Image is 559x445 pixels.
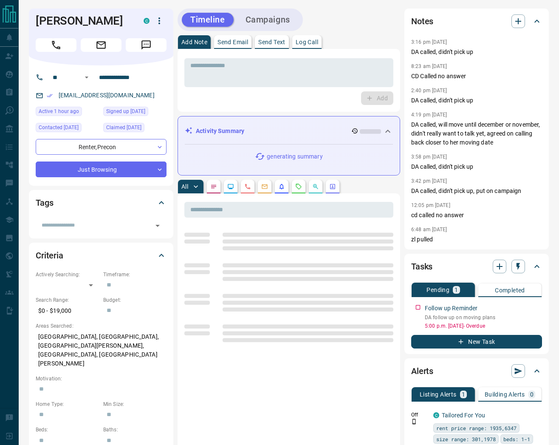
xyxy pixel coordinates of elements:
[329,183,336,190] svg: Agent Actions
[462,391,465,397] p: 1
[411,11,542,31] div: Notes
[36,249,63,262] h2: Criteria
[411,72,542,81] p: CD Called no answer
[411,48,542,57] p: DA called, didn't pick up
[217,39,248,45] p: Send Email
[103,296,167,304] p: Budget:
[36,245,167,266] div: Criteria
[103,426,167,434] p: Baths:
[36,139,167,155] div: Renter , Precon
[36,271,99,278] p: Actively Searching:
[244,183,251,190] svg: Calls
[103,400,167,408] p: Min Size:
[36,426,99,434] p: Beds:
[36,322,167,330] p: Areas Searched:
[411,260,432,273] h2: Tasks
[36,14,131,28] h1: [PERSON_NAME]
[433,412,439,418] div: condos.ca
[411,96,542,105] p: DA called, didn't pick up
[425,314,542,321] p: DA follow up on moving plans
[411,211,542,220] p: cd called no answer
[185,123,393,139] div: Activity Summary
[59,92,155,99] a: [EMAIL_ADDRESS][DOMAIN_NAME]
[411,14,433,28] h2: Notes
[106,123,141,132] span: Claimed [DATE]
[36,38,76,52] span: Call
[181,39,207,45] p: Add Note
[36,123,99,135] div: Thu Oct 09 2025
[442,412,485,419] a: Tailored For You
[237,13,299,27] button: Campaigns
[258,39,285,45] p: Send Text
[82,72,92,82] button: Open
[485,391,525,397] p: Building Alerts
[411,178,447,184] p: 3:42 pm [DATE]
[182,13,234,27] button: Timeline
[425,304,477,313] p: Follow up Reminder
[411,63,447,69] p: 8:23 am [DATE]
[36,400,99,408] p: Home Type:
[278,183,285,190] svg: Listing Alerts
[411,162,542,171] p: DA called, didn't pick up
[196,127,244,136] p: Activity Summary
[495,287,525,293] p: Completed
[36,296,99,304] p: Search Range:
[39,123,79,132] span: Contacted [DATE]
[503,435,530,443] span: beds: 1-1
[227,183,234,190] svg: Lead Browsing Activity
[267,152,322,161] p: generating summary
[436,435,496,443] span: size range: 301,1978
[425,322,542,330] p: 5:00 p.m. [DATE] - Overdue
[411,154,447,160] p: 3:58 pm [DATE]
[530,391,534,397] p: 0
[144,18,150,24] div: condos.ca
[296,39,318,45] p: Log Call
[81,38,121,52] span: Email
[36,107,99,119] div: Mon Oct 13 2025
[47,93,53,99] svg: Email Verified
[36,162,167,177] div: Just Browsing
[126,38,167,52] span: Message
[36,330,167,371] p: [GEOGRAPHIC_DATA], [GEOGRAPHIC_DATA], [GEOGRAPHIC_DATA][PERSON_NAME], [GEOGRAPHIC_DATA], [GEOGRAP...
[261,183,268,190] svg: Emails
[36,196,53,210] h2: Tags
[411,39,447,45] p: 3:16 pm [DATE]
[436,424,517,432] span: rent price range: 1935,6347
[455,287,458,293] p: 1
[411,187,542,196] p: DA called, didn't pick up, put on campaign
[103,271,167,278] p: Timeframe:
[152,220,164,232] button: Open
[420,391,457,397] p: Listing Alerts
[312,183,319,190] svg: Opportunities
[411,235,542,244] p: zl pulled
[210,183,217,190] svg: Notes
[411,112,447,118] p: 4:19 pm [DATE]
[411,419,417,425] svg: Push Notification Only
[411,364,433,378] h2: Alerts
[411,256,542,277] div: Tasks
[103,107,167,119] div: Sun Nov 01 2020
[411,227,447,232] p: 6:48 am [DATE]
[411,335,542,349] button: New Task
[39,107,79,116] span: Active 1 hour ago
[181,184,188,190] p: All
[411,88,447,94] p: 2:40 pm [DATE]
[426,287,449,293] p: Pending
[106,107,145,116] span: Signed up [DATE]
[103,123,167,135] div: Sat Jul 05 2025
[411,120,542,147] p: DA called, will move until december or november, didn't really want to talk yet, agreed on callin...
[295,183,302,190] svg: Requests
[36,304,99,318] p: $0 - $19,000
[411,411,428,419] p: Off
[36,193,167,213] div: Tags
[36,375,167,383] p: Motivation:
[411,202,450,208] p: 12:05 pm [DATE]
[411,361,542,381] div: Alerts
